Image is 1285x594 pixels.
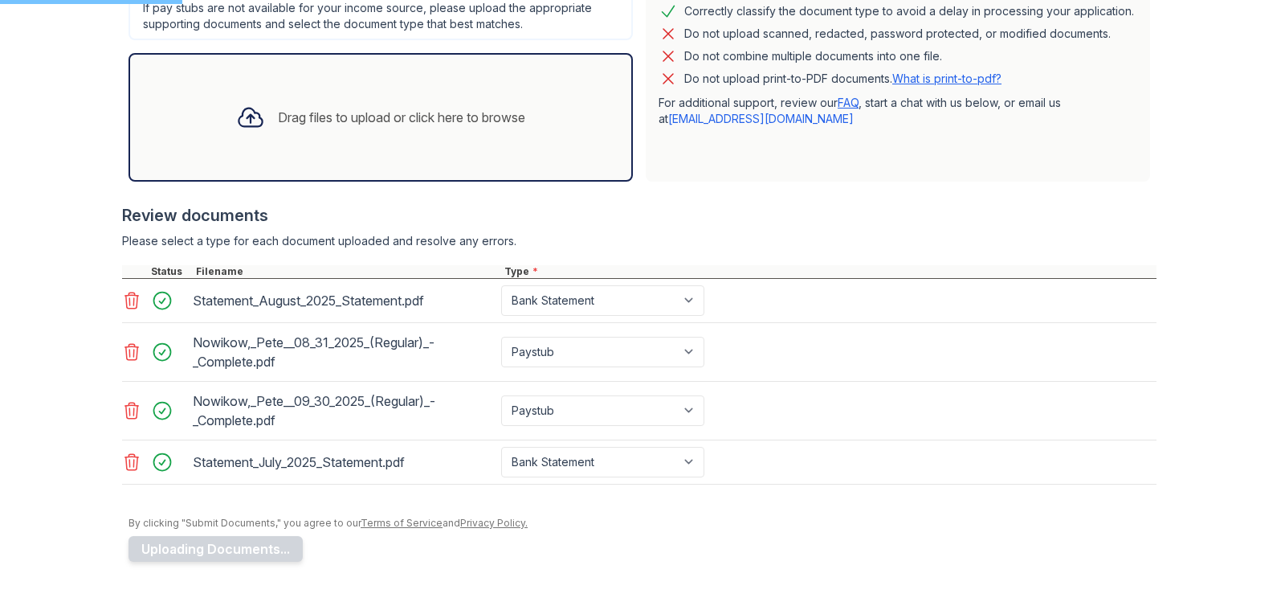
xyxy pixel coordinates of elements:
[892,72,1001,85] a: What is print-to-pdf?
[278,108,525,127] div: Drag files to upload or click here to browse
[148,265,193,278] div: Status
[659,95,1137,127] p: For additional support, review our , start a chat with us below, or email us at
[122,233,1156,249] div: Please select a type for each document uploaded and resolve any errors.
[128,517,1156,530] div: By clicking "Submit Documents," you agree to our and
[684,71,1001,87] p: Do not upload print-to-PDF documents.
[501,265,1156,278] div: Type
[361,517,443,529] a: Terms of Service
[193,288,495,313] div: Statement_August_2025_Statement.pdf
[684,2,1134,21] div: Correctly classify the document type to avoid a delay in processing your application.
[122,204,1156,227] div: Review documents
[193,449,495,475] div: Statement_July_2025_Statement.pdf
[460,517,528,529] a: Privacy Policy.
[128,536,303,562] button: Uploading Documents...
[193,388,495,433] div: Nowikow,_Pete__09_30_2025_(Regular)_-_Complete.pdf
[668,112,854,125] a: [EMAIL_ADDRESS][DOMAIN_NAME]
[193,330,495,375] div: Nowikow,_Pete__08_31_2025_(Regular)_-_Complete.pdf
[193,265,501,278] div: Filename
[684,24,1111,43] div: Do not upload scanned, redacted, password protected, or modified documents.
[684,47,942,66] div: Do not combine multiple documents into one file.
[838,96,859,109] a: FAQ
